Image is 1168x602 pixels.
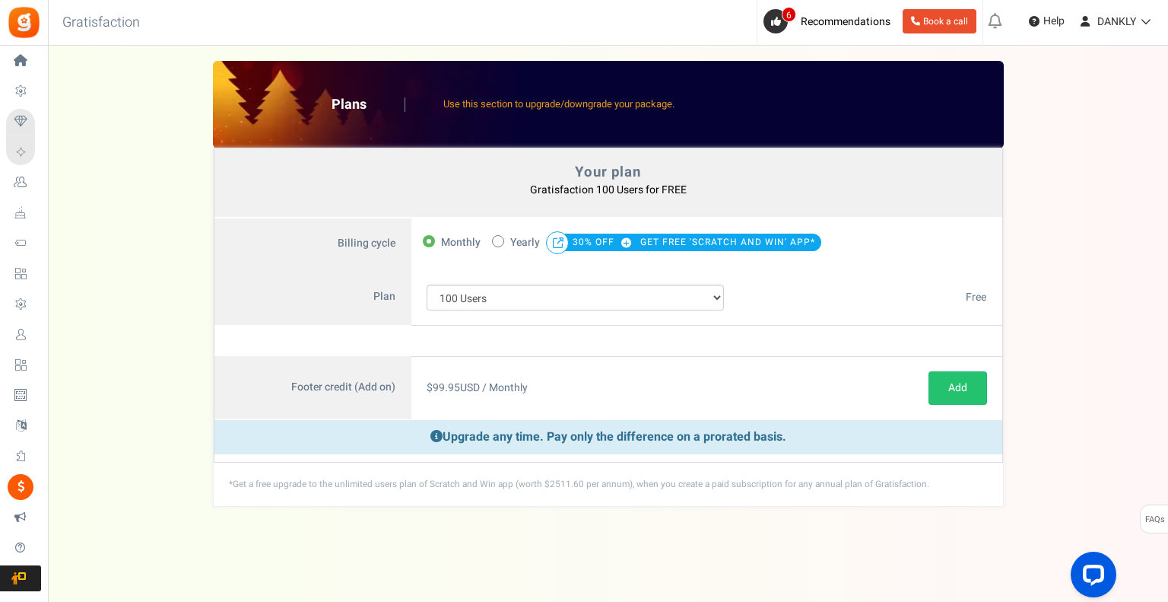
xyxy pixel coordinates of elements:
[214,218,411,270] label: Billing cycle
[214,463,1003,506] div: *Get a free upgrade to the unlimited users plan of Scratch and Win app (worth $2511.60 per annum)...
[214,356,411,420] label: Footer credit (Add on)
[966,289,986,305] span: Free
[1023,9,1071,33] a: Help
[573,236,815,249] a: 30% OFF GET FREE 'SCRATCH AND WIN' APP*
[573,231,637,253] span: 30% OFF
[763,9,897,33] a: 6 Recommendations
[441,232,481,253] span: Monthly
[1097,14,1136,30] span: DANKLY
[214,420,1002,454] p: Upgrade any time. Pay only the difference on a prorated basis.
[7,5,41,40] img: Gratisfaction
[903,9,976,33] a: Book a call
[332,97,405,113] h2: Plans
[443,97,674,111] span: Use this section to upgrade/downgrade your package.
[510,232,540,253] span: Yearly
[214,269,411,326] label: Plan
[230,164,986,180] h4: Your plan
[640,231,815,253] span: GET FREE 'SCRATCH AND WIN' APP*
[427,380,528,396] span: $ USD / Monthly
[782,7,796,22] span: 6
[433,380,460,396] span: 99.95
[530,182,687,198] b: Gratisfaction 100 Users for FREE
[1039,14,1065,29] span: Help
[1144,505,1165,534] span: FAQs
[928,371,987,405] a: Add
[801,14,890,30] span: Recommendations
[46,8,157,38] h3: Gratisfaction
